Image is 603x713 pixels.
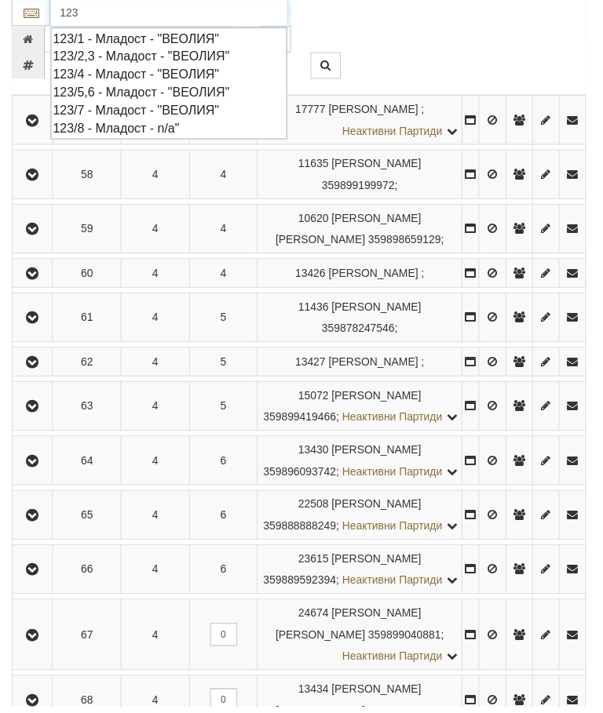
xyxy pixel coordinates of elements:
[222,169,228,182] span: 4
[345,469,447,482] span: Неактивни Партиди
[53,30,287,48] div: 123/1 - Младост - "ВЕОЛИЯ"
[325,325,398,337] span: 359878247546
[45,27,239,53] input: Партида №
[371,634,444,646] span: 359899040881
[334,392,425,405] span: [PERSON_NAME]
[222,568,228,580] span: 6
[122,261,192,290] td: 4
[53,495,122,544] td: 65
[331,104,422,116] span: [PERSON_NAME]
[298,269,328,282] span: Партида №
[260,385,466,435] td: ;
[53,261,122,290] td: 60
[122,351,192,380] td: 4
[122,296,192,345] td: 4
[325,180,398,193] span: 359899199972
[371,235,444,248] span: 359898659129
[345,579,447,591] span: Неактивни Партиди
[331,358,422,371] span: [PERSON_NAME]
[53,550,122,599] td: 66
[278,213,425,248] span: [PERSON_NAME] [PERSON_NAME]
[301,502,331,515] span: Партида №
[122,550,192,599] td: 4
[298,104,328,116] span: Партида №
[122,385,192,435] td: 4
[45,53,265,80] input: Сериен номер
[334,502,425,515] span: [PERSON_NAME]
[265,469,338,482] span: 359896093742
[53,385,122,435] td: 63
[53,102,287,120] div: 123/7 - Младост - "ВЕОЛИЯ"
[301,447,331,460] span: Партида №
[260,440,466,489] td: ;
[334,447,425,460] span: [PERSON_NAME]
[265,524,338,537] span: 359888888249
[260,351,466,380] td: ;
[301,303,331,315] span: Партида №
[53,84,287,102] div: 123/5,6 - Младост - "ВЕОЛИЯ"
[298,358,328,371] span: Партида №
[345,126,447,138] span: Неактивни Партиди
[301,392,331,405] span: Партида №
[53,151,122,201] td: 58
[53,120,287,138] div: 123/8 - Младост - n/a"
[331,269,422,282] span: [PERSON_NAME]
[260,550,466,599] td: ;
[345,656,447,668] span: Неактивни Партиди
[260,206,466,256] td: ;
[301,158,331,171] span: Партида №
[222,269,228,282] span: 4
[301,689,331,701] span: Партида №
[53,440,122,489] td: 64
[122,495,192,544] td: 4
[260,296,466,345] td: ;
[265,579,338,591] span: 359889592394
[301,213,331,226] span: Партида №
[260,605,466,676] td: ;
[334,557,425,569] span: [PERSON_NAME]
[122,605,192,676] td: 4
[222,358,228,371] span: 5
[345,414,447,427] span: Неактивни Партиди
[53,605,122,676] td: 67
[222,314,228,326] span: 5
[265,414,338,427] span: 359899419466
[301,612,331,624] span: Партида №
[122,206,192,256] td: 4
[301,557,331,569] span: Партида №
[53,66,287,84] div: 123/4 - Младост - "ВЕОЛИЯ"
[53,351,122,380] td: 62
[222,403,228,416] span: 5
[345,524,447,537] span: Неактивни Партиди
[278,612,425,646] span: [PERSON_NAME] [PERSON_NAME]
[222,513,228,526] span: 6
[122,440,192,489] td: 4
[53,206,122,256] td: 59
[260,495,466,544] td: ;
[260,151,466,201] td: ;
[53,296,122,345] td: 61
[334,158,425,171] span: [PERSON_NAME]
[53,48,287,66] div: 123/2,3 - Младост - "ВЕОЛИЯ"
[334,303,425,315] span: [PERSON_NAME]
[260,96,466,146] td: ;
[222,224,228,237] span: 4
[222,458,228,471] span: 6
[122,151,192,201] td: 4
[260,261,466,290] td: ;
